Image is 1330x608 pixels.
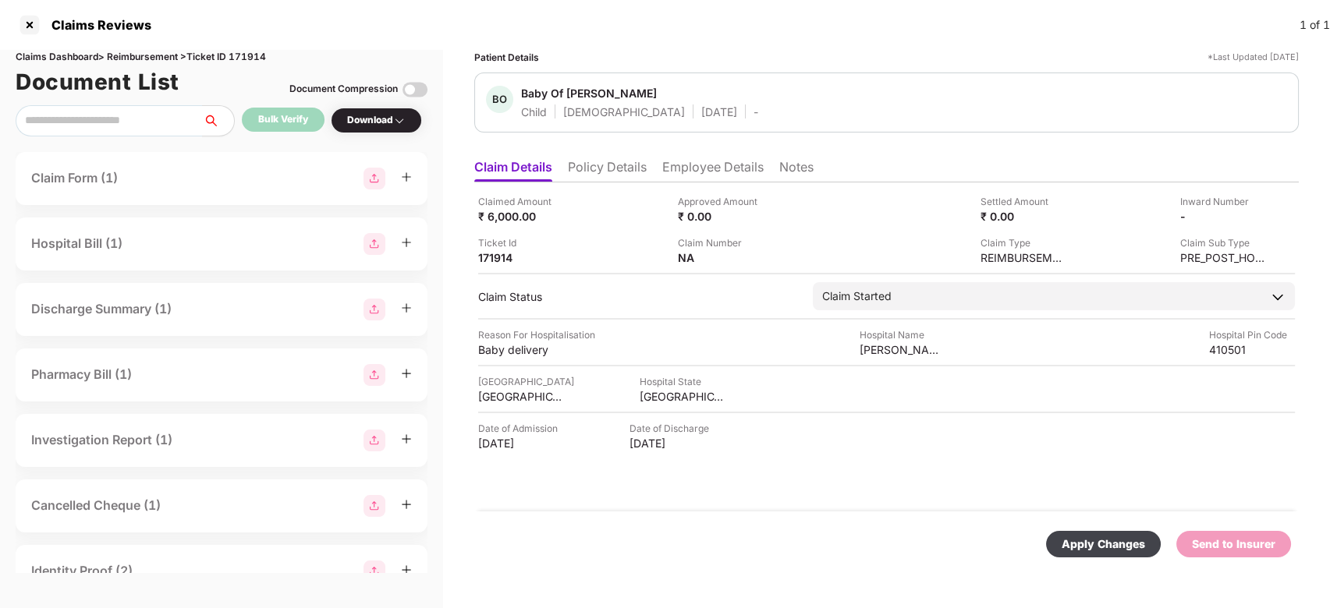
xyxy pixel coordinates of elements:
div: Baby delivery [478,342,564,357]
div: Approved Amount [678,194,764,209]
div: Hospital Name [860,327,945,342]
span: plus [401,237,412,248]
div: Claimed Amount [478,194,564,209]
div: Hospital Bill (1) [31,234,122,253]
div: Discharge Summary (1) [31,299,172,319]
span: plus [401,302,412,313]
div: [PERSON_NAME][GEOGRAPHIC_DATA] and Maternity Home [860,342,945,357]
img: svg+xml;base64,PHN2ZyBpZD0iR3JvdXBfMjg4MTMiIGRhdGEtbmFtZT0iR3JvdXAgMjg4MTMiIHhtbG5zPSJodHRwOi8vd3... [364,168,385,189]
div: Claims Dashboard > Reimbursement > Ticket ID 171914 [16,50,427,65]
img: svg+xml;base64,PHN2ZyBpZD0iRHJvcGRvd24tMzJ4MzIiIHhtbG5zPSJodHRwOi8vd3d3LnczLm9yZy8yMDAwL3N2ZyIgd2... [393,115,406,127]
img: svg+xml;base64,PHN2ZyBpZD0iR3JvdXBfMjg4MTMiIGRhdGEtbmFtZT0iR3JvdXAgMjg4MTMiIHhtbG5zPSJodHRwOi8vd3... [364,560,385,582]
div: Cancelled Cheque (1) [31,496,161,515]
div: ₹ 0.00 [981,209,1066,224]
div: Claim Status [478,289,797,304]
li: Claim Details [474,159,552,182]
span: plus [401,433,412,444]
img: svg+xml;base64,PHN2ZyBpZD0iVG9nZ2xlLTMyeDMyIiB4bWxucz0iaHR0cDovL3d3dy53My5vcmcvMjAwMC9zdmciIHdpZH... [403,77,427,102]
div: [DATE] [701,104,737,119]
div: Send to Insurer [1192,536,1275,553]
img: downArrowIcon [1270,289,1286,305]
span: plus [401,564,412,575]
div: Bulk Verify [258,112,308,127]
div: Baby Of [PERSON_NAME] [521,86,657,101]
img: svg+xml;base64,PHN2ZyBpZD0iR3JvdXBfMjg4MTMiIGRhdGEtbmFtZT0iR3JvdXAgMjg4MTMiIHhtbG5zPSJodHRwOi8vd3... [364,299,385,320]
div: - [1180,209,1266,224]
div: Date of Discharge [630,421,715,436]
div: Document Compression [289,82,398,97]
div: [GEOGRAPHIC_DATA] [640,389,725,404]
div: Investigation Report (1) [31,430,172,450]
div: ₹ 6,000.00 [478,209,564,224]
div: PRE_POST_HOSPITALIZATION_REIMBURSEMENT [1180,250,1266,265]
div: NA [678,250,764,265]
div: Settled Amount [981,194,1066,209]
span: plus [401,171,412,182]
span: plus [401,368,412,379]
button: search [202,105,235,136]
div: Claims Reviews [42,17,151,33]
div: BO [486,86,513,113]
li: Policy Details [568,159,647,182]
div: REIMBURSEMENT [981,250,1066,265]
div: Hospital Pin Code [1209,327,1295,342]
h1: Document List [16,65,179,99]
div: 171914 [478,250,564,265]
div: 410501 [1209,342,1295,357]
div: Claim Number [678,235,764,250]
div: Ticket Id [478,235,564,250]
span: plus [401,499,412,510]
img: svg+xml;base64,PHN2ZyBpZD0iR3JvdXBfMjg4MTMiIGRhdGEtbmFtZT0iR3JvdXAgMjg4MTMiIHhtbG5zPSJodHRwOi8vd3... [364,495,385,517]
div: [DATE] [478,436,564,451]
div: Claim Type [981,235,1066,250]
div: [GEOGRAPHIC_DATA] [478,389,564,404]
div: Date of Admission [478,421,564,436]
div: Inward Number [1180,194,1266,209]
div: Claim Started [822,288,892,305]
div: *Last Updated [DATE] [1208,50,1299,65]
img: svg+xml;base64,PHN2ZyBpZD0iR3JvdXBfMjg4MTMiIGRhdGEtbmFtZT0iR3JvdXAgMjg4MTMiIHhtbG5zPSJodHRwOi8vd3... [364,233,385,255]
div: [GEOGRAPHIC_DATA] [478,374,574,389]
div: Patient Details [474,50,539,65]
div: Apply Changes [1062,536,1145,553]
img: svg+xml;base64,PHN2ZyBpZD0iR3JvdXBfMjg4MTMiIGRhdGEtbmFtZT0iR3JvdXAgMjg4MTMiIHhtbG5zPSJodHRwOi8vd3... [364,364,385,386]
div: [DEMOGRAPHIC_DATA] [563,104,685,119]
div: [DATE] [630,436,715,451]
div: Claim Form (1) [31,168,118,188]
div: Pharmacy Bill (1) [31,365,132,384]
div: - [754,104,758,119]
img: svg+xml;base64,PHN2ZyBpZD0iR3JvdXBfMjg4MTMiIGRhdGEtbmFtZT0iR3JvdXAgMjg4MTMiIHhtbG5zPSJodHRwOi8vd3... [364,429,385,451]
div: 1 of 1 [1300,16,1330,34]
div: Download [347,113,406,128]
li: Employee Details [662,159,764,182]
li: Notes [779,159,814,182]
div: Hospital State [640,374,725,389]
div: Child [521,104,547,119]
div: Reason For Hospitalisation [478,327,595,342]
span: search [202,115,234,127]
div: Claim Sub Type [1180,235,1266,250]
div: ₹ 0.00 [678,209,764,224]
div: Identity Proof (2) [31,561,133,581]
